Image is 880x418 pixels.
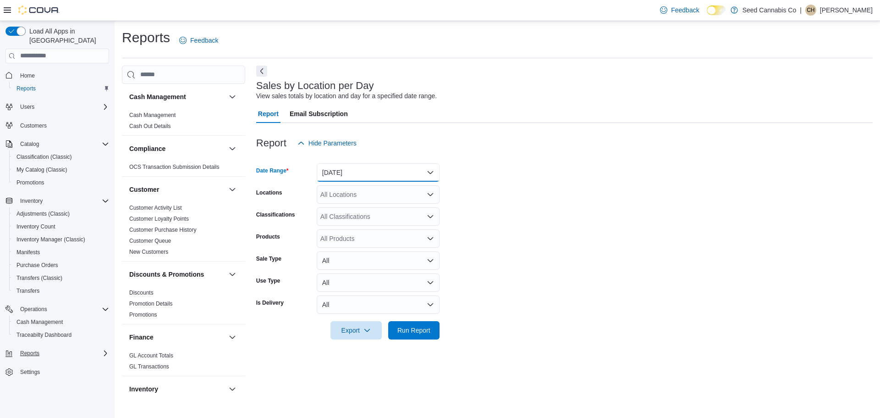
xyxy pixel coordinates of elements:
a: Discounts [129,290,154,296]
h3: Discounts & Promotions [129,270,204,279]
button: Finance [129,333,225,342]
button: Classification (Classic) [9,150,113,163]
span: Cash Management [13,317,109,328]
span: Reports [13,83,109,94]
div: View sales totals by location and day for a specified date range. [256,91,437,101]
label: Classifications [256,211,295,218]
button: Discounts & Promotions [227,269,238,280]
button: All [317,273,440,292]
img: Cova [18,6,60,15]
button: Reports [16,348,43,359]
span: Settings [20,368,40,376]
button: Next [256,66,267,77]
a: Manifests [13,247,44,258]
a: Purchase Orders [13,260,62,271]
button: Transfers (Classic) [9,272,113,284]
div: Cash Management [122,110,245,135]
span: Traceabilty Dashboard [13,329,109,340]
button: Catalog [16,139,43,150]
button: Reports [2,347,113,360]
a: Customers [16,120,50,131]
span: CH [807,5,814,16]
span: Settings [16,366,109,378]
h3: Report [256,138,286,149]
span: Classification (Classic) [13,151,109,162]
span: GL Transactions [129,363,169,370]
a: Transfers (Classic) [13,273,66,284]
a: Inventory Manager (Classic) [13,234,89,245]
button: My Catalog (Classic) [9,163,113,176]
a: OCS Transaction Submission Details [129,164,220,170]
span: Users [20,103,34,111]
span: Purchase Orders [16,262,58,269]
span: Transfers (Classic) [16,274,62,282]
a: Customer Purchase History [129,227,197,233]
button: Open list of options [427,235,434,242]
h3: Cash Management [129,92,186,101]
button: Promotions [9,176,113,189]
span: Inventory [20,197,43,205]
a: Customer Loyalty Points [129,216,189,222]
span: Customer Activity List [129,204,182,212]
span: New Customers [129,248,168,256]
span: GL Account Totals [129,352,173,359]
span: Promotions [13,177,109,188]
a: GL Transactions [129,363,169,370]
label: Use Type [256,277,280,284]
span: Transfers [16,287,39,295]
button: Inventory Manager (Classic) [9,233,113,246]
span: Export [336,321,376,340]
button: Customer [227,184,238,195]
span: Inventory Count [13,221,109,232]
button: Open list of options [427,191,434,198]
h3: Finance [129,333,154,342]
p: [PERSON_NAME] [820,5,873,16]
button: Cash Management [129,92,225,101]
button: Open list of options [427,213,434,220]
button: Purchase Orders [9,259,113,272]
button: Reports [9,82,113,95]
span: Cash Out Details [129,123,171,130]
span: Transfers [13,285,109,296]
button: Run Report [388,321,440,340]
a: Promotion Details [129,301,173,307]
a: Cash Out Details [129,123,171,129]
button: Manifests [9,246,113,259]
span: Adjustments (Classic) [16,210,70,217]
span: Inventory [16,195,109,206]
button: Inventory Count [9,220,113,233]
span: Report [258,105,279,123]
button: Users [2,100,113,113]
a: My Catalog (Classic) [13,164,71,175]
span: Cash Management [16,318,63,326]
button: Users [16,101,38,112]
span: Cash Management [129,111,176,119]
button: Transfers [9,284,113,297]
span: Home [16,70,109,81]
a: Feedback [176,31,222,50]
p: Seed Cannabis Co [742,5,797,16]
span: Operations [16,304,109,315]
label: Locations [256,189,282,196]
button: Inventory [16,195,46,206]
span: My Catalog (Classic) [16,166,67,173]
a: Promotions [129,312,157,318]
a: Cash Management [13,317,66,328]
span: Purchase Orders [13,260,109,271]
span: Hide Parameters [308,139,357,148]
span: Inventory Manager (Classic) [16,236,85,243]
button: Finance [227,332,238,343]
span: Customers [20,122,47,129]
button: Hide Parameters [294,134,360,152]
a: Feedback [656,1,703,19]
button: Inventory [129,385,225,394]
label: Date Range [256,167,289,174]
a: GL Account Totals [129,352,173,359]
button: Compliance [129,144,225,153]
a: Settings [16,367,44,378]
a: Home [16,70,38,81]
